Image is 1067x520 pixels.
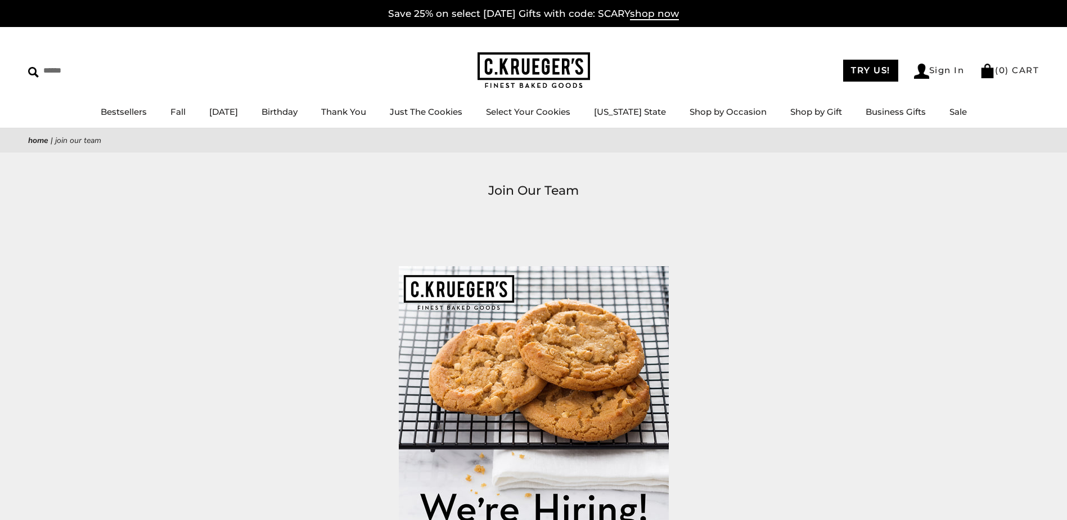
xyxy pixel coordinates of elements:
[980,65,1039,75] a: (0) CART
[170,106,186,117] a: Fall
[390,106,462,117] a: Just The Cookies
[209,106,238,117] a: [DATE]
[949,106,967,117] a: Sale
[321,106,366,117] a: Thank You
[914,64,965,79] a: Sign In
[914,64,929,79] img: Account
[262,106,298,117] a: Birthday
[51,135,53,146] span: |
[28,67,39,78] img: Search
[28,135,48,146] a: Home
[478,52,590,89] img: C.KRUEGER'S
[55,135,101,146] span: Join Our Team
[790,106,842,117] a: Shop by Gift
[843,60,898,82] a: TRY US!
[28,134,1039,147] nav: breadcrumbs
[101,106,147,117] a: Bestsellers
[594,106,666,117] a: [US_STATE] State
[690,106,767,117] a: Shop by Occasion
[630,8,679,20] span: shop now
[866,106,926,117] a: Business Gifts
[486,106,570,117] a: Select Your Cookies
[999,65,1006,75] span: 0
[28,62,162,79] input: Search
[388,8,679,20] a: Save 25% on select [DATE] Gifts with code: SCARYshop now
[980,64,995,78] img: Bag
